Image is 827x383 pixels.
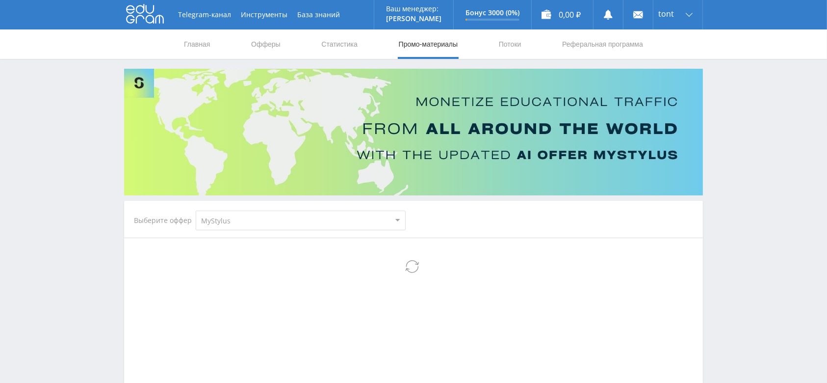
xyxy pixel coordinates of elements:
[498,29,522,59] a: Потоки
[386,5,441,13] p: Ваш менеджер:
[465,9,519,17] p: Бонус 3000 (0%)
[658,10,674,18] span: tont
[124,69,703,195] img: Banner
[183,29,211,59] a: Главная
[250,29,282,59] a: Офферы
[561,29,644,59] a: Реферальная программа
[320,29,359,59] a: Статистика
[398,29,459,59] a: Промо-материалы
[134,217,196,224] div: Выберите оффер
[386,15,441,23] p: [PERSON_NAME]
